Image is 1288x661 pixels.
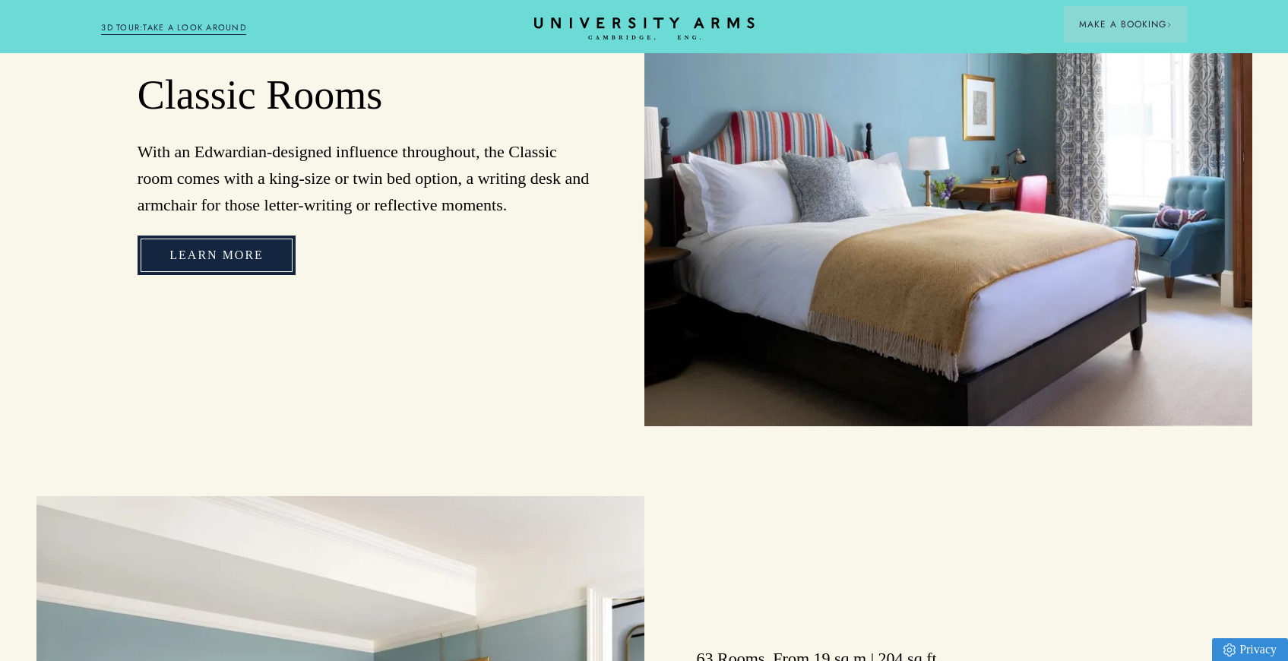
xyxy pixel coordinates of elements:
a: Home [534,17,755,41]
a: 3D TOUR:TAKE A LOOK AROUND [101,21,246,35]
p: With an Edwardian-designed influence throughout, the Classic room comes with a king-size or twin ... [138,138,592,219]
button: Make a BookingArrow icon [1064,6,1187,43]
img: Arrow icon [1166,22,1172,27]
img: Privacy [1223,644,1236,656]
a: Privacy [1212,638,1288,661]
a: Learn More [138,236,296,275]
h2: Classic Rooms [138,71,592,121]
span: Make a Booking [1079,17,1172,31]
